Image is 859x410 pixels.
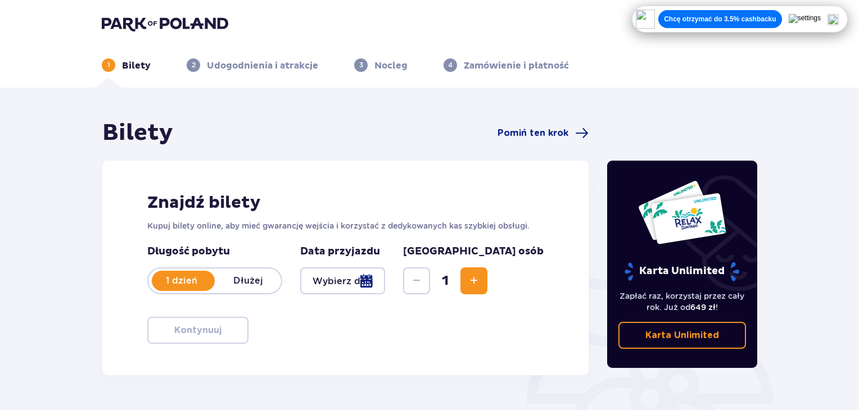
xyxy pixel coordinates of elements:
p: 3 [359,60,363,70]
button: Kontynuuj [147,317,248,344]
span: 1 [432,272,458,289]
p: 2 [192,60,196,70]
p: Udogodnienia i atrakcje [207,60,318,72]
img: Park of Poland logo [102,16,228,31]
p: Kontynuuj [174,324,221,336]
button: Decrease [403,267,430,294]
h1: Bilety [102,119,173,147]
p: Kupuj bilety online, aby mieć gwarancję wejścia i korzystać z dedykowanych kas szybkiej obsługi. [147,220,544,231]
p: Długość pobytu [147,245,282,258]
span: 649 zł [690,303,716,312]
p: 1 [107,60,110,70]
p: Bilety [122,60,151,72]
p: [GEOGRAPHIC_DATA] osób [403,245,544,258]
a: Pomiń ten krok [498,126,589,140]
p: Karta Unlimited [623,262,740,281]
p: Data przyjazdu [300,245,380,258]
p: Karta Unlimited [645,329,719,341]
a: Karta Unlimited [618,322,747,349]
h2: Znajdź bilety [147,192,544,213]
p: Zapłać raz, korzystaj przez cały rok. Już od ! [618,290,747,313]
p: 1 dzień [148,275,215,287]
p: 4 [448,60,453,70]
span: Pomiń ten krok [498,127,568,139]
p: Zamówienie i płatność [464,60,569,72]
p: Nocleg [374,60,408,72]
button: Increase [460,267,487,294]
p: Dłużej [215,275,281,287]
